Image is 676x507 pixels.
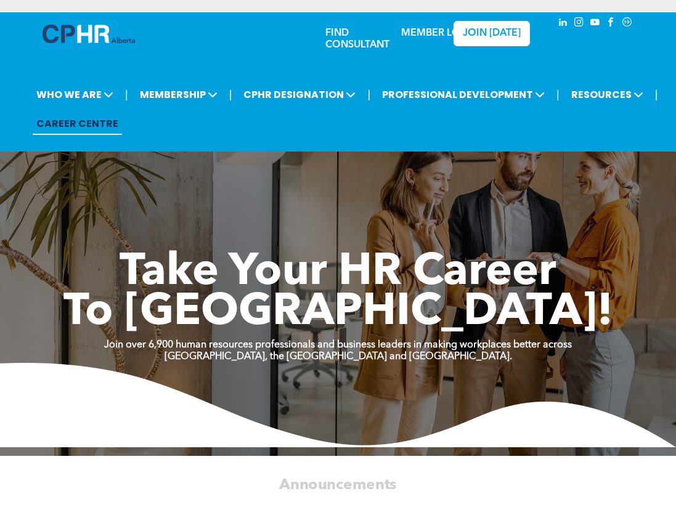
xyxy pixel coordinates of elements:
li: | [229,82,232,107]
span: PROFESSIONAL DEVELOPMENT [378,83,548,106]
a: MEMBER LOGIN [401,28,478,38]
span: Take Your HR Career [120,251,556,295]
a: youtube [588,15,602,32]
li: | [125,82,128,107]
img: A blue and white logo for cp alberta [43,25,135,43]
a: Social network [621,15,634,32]
li: | [556,82,560,107]
strong: [GEOGRAPHIC_DATA], the [GEOGRAPHIC_DATA] and [GEOGRAPHIC_DATA]. [165,352,512,362]
a: linkedin [556,15,570,32]
a: FIND CONSULTANT [325,28,389,50]
span: JOIN [DATE] [463,28,521,39]
li: | [655,82,658,107]
a: CAREER CENTRE [33,112,122,135]
span: To [GEOGRAPHIC_DATA]! [63,291,613,335]
li: | [367,82,370,107]
a: facebook [605,15,618,32]
span: MEMBERSHIP [136,83,221,106]
a: JOIN [DATE] [454,21,531,46]
span: WHO WE ARE [33,83,117,106]
span: CPHR DESIGNATION [240,83,359,106]
a: instagram [572,15,586,32]
span: Announcements [279,477,397,492]
strong: Join over 6,900 human resources professionals and business leaders in making workplaces better ac... [104,340,572,350]
span: RESOURCES [568,83,647,106]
